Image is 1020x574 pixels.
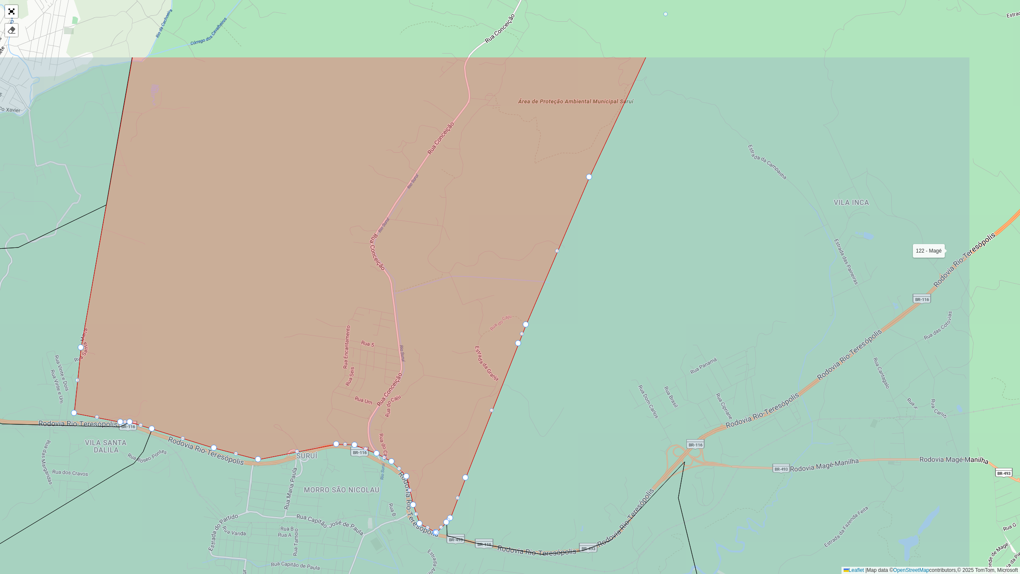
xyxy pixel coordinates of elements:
[5,5,18,18] a: Abrir mapa em tela cheia
[5,24,18,37] div: Remover camada(s)
[841,567,1020,574] div: Map data © contributors,© 2025 TomTom, Microsoft
[844,567,864,573] a: Leaflet
[893,567,929,573] a: OpenStreetMap
[865,567,867,573] span: |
